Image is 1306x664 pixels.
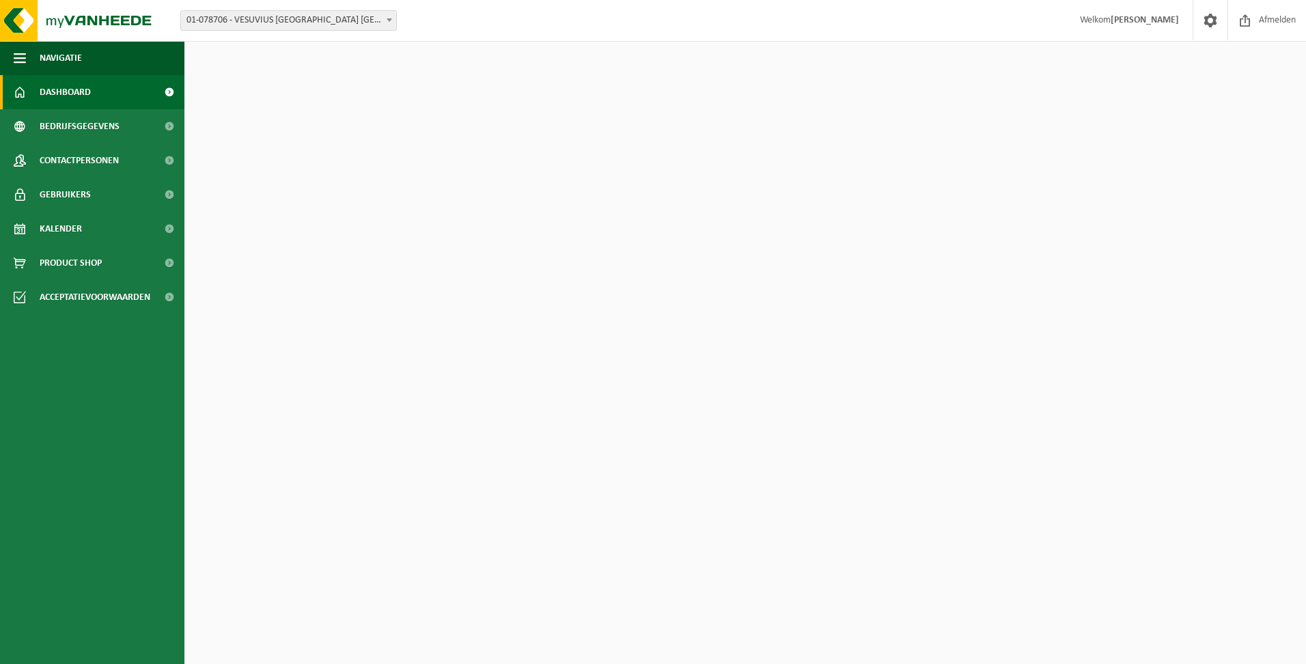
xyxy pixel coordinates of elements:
[40,280,150,314] span: Acceptatievoorwaarden
[40,178,91,212] span: Gebruikers
[1111,15,1179,25] strong: [PERSON_NAME]
[40,246,102,280] span: Product Shop
[181,11,396,30] span: 01-078706 - VESUVIUS BELGIUM NV - OOSTENDE
[40,212,82,246] span: Kalender
[40,109,120,143] span: Bedrijfsgegevens
[40,41,82,75] span: Navigatie
[40,143,119,178] span: Contactpersonen
[180,10,397,31] span: 01-078706 - VESUVIUS BELGIUM NV - OOSTENDE
[40,75,91,109] span: Dashboard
